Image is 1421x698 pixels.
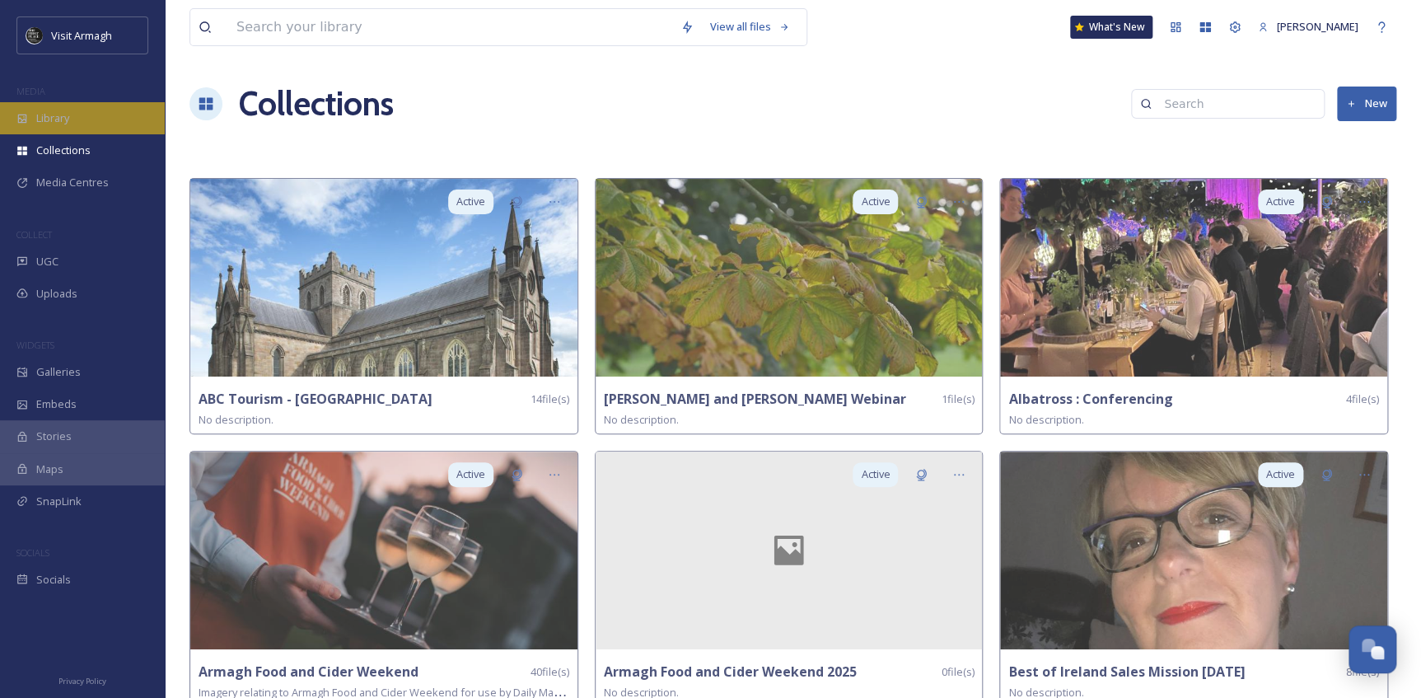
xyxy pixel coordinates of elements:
[531,664,569,680] span: 40 file(s)
[1000,452,1387,649] img: 1b67f726-af31-4ce1-9a18-93ac838d75e2.jpg
[1346,391,1379,407] span: 4 file(s)
[861,194,890,209] span: Active
[861,466,890,482] span: Active
[596,179,983,377] img: %25F0%259D%2590%2580%25F0%259D%2590%25AE%25F0%259D%2590%25AD%25F0%259D%2590%25AE%25F0%259D%2590%2...
[36,254,58,269] span: UGC
[36,396,77,412] span: Embeds
[16,85,45,97] span: MEDIA
[26,27,43,44] img: THE-FIRST-PLACE-VISIT-ARMAGH.COM-BLACK.jpg
[1156,87,1316,120] input: Search
[190,179,577,377] img: 260815CH0101-2.jpg
[239,79,394,129] a: Collections
[1250,11,1367,43] a: [PERSON_NAME]
[456,466,485,482] span: Active
[604,390,906,408] strong: [PERSON_NAME] and [PERSON_NAME] Webinar
[531,391,569,407] span: 14 file(s)
[51,28,112,43] span: Visit Armagh
[1337,87,1396,120] button: New
[58,676,106,686] span: Privacy Policy
[604,663,857,681] strong: Armagh Food and Cider Weekend 2025
[36,143,91,158] span: Collections
[199,663,418,681] strong: Armagh Food and Cider Weekend
[1008,412,1083,427] span: No description.
[702,11,798,43] a: View all files
[941,664,974,680] span: 0 file(s)
[190,452,577,649] img: pa.hug2012%2540gmail.com-Day%25201%2520Socials-15.jpg
[36,461,63,477] span: Maps
[36,110,69,126] span: Library
[1000,179,1387,377] img: IMG_0248.jpeg
[1008,663,1245,681] strong: Best of Ireland Sales Mission [DATE]
[941,391,974,407] span: 1 file(s)
[36,429,72,444] span: Stories
[16,339,54,351] span: WIDGETS
[16,546,49,559] span: SOCIALS
[1277,19,1358,34] span: [PERSON_NAME]
[36,572,71,588] span: Socials
[36,364,81,380] span: Galleries
[36,286,77,302] span: Uploads
[58,670,106,690] a: Privacy Policy
[36,494,82,509] span: SnapLink
[456,194,485,209] span: Active
[1008,390,1172,408] strong: Albatross : Conferencing
[199,412,273,427] span: No description.
[604,412,679,427] span: No description.
[1070,16,1152,39] a: What's New
[1349,625,1396,673] button: Open Chat
[16,228,52,241] span: COLLECT
[36,175,109,190] span: Media Centres
[199,390,432,408] strong: ABC Tourism - [GEOGRAPHIC_DATA]
[1266,466,1295,482] span: Active
[1266,194,1295,209] span: Active
[1346,664,1379,680] span: 8 file(s)
[228,9,672,45] input: Search your library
